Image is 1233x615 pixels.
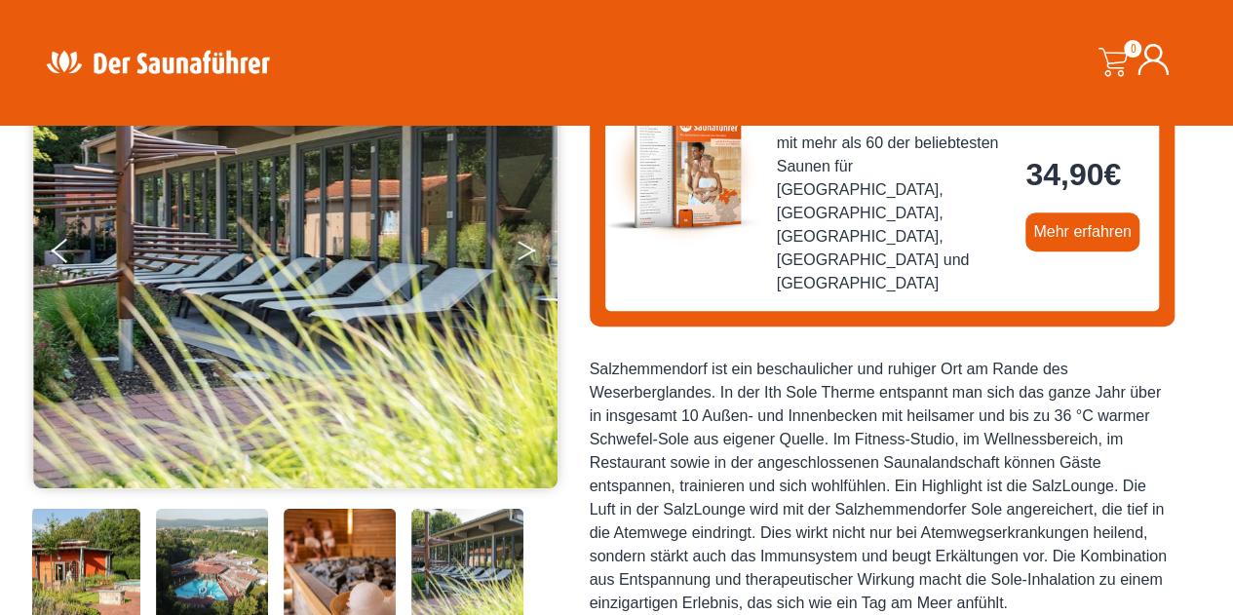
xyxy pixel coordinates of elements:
button: Previous [52,230,100,279]
span: 0 [1124,40,1141,58]
button: Next [516,230,564,279]
img: der-saunafuehrer-2025-nord.jpg [605,93,761,249]
span: Saunaführer Nord 2025/2026 - mit mehr als 60 der beliebtesten Saunen für [GEOGRAPHIC_DATA], [GEOG... [777,108,1011,295]
div: Salzhemmendorf ist ein beschaulicher und ruhiger Ort am Rande des Weserberglandes. In der Ith Sol... [590,358,1175,615]
a: Mehr erfahren [1025,212,1139,251]
span: € [1103,157,1121,192]
bdi: 34,90 [1025,157,1121,192]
